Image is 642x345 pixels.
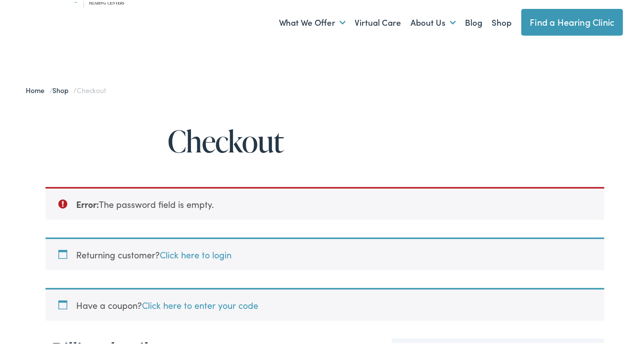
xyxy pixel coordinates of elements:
[521,7,624,34] a: Find a Hearing Clinic
[46,236,604,268] div: Returning customer?
[26,123,624,155] h1: Checkout
[77,196,99,208] strong: Error:
[492,2,512,39] a: Shop
[355,2,402,39] a: Virtual Care
[46,286,604,319] div: Have a coupon?
[279,2,346,39] a: What We Offer
[411,2,456,39] a: About Us
[465,2,483,39] a: Blog
[77,83,105,93] span: Checkout
[26,83,106,93] span: / /
[26,83,49,93] a: Home
[160,246,232,259] a: Click here to login
[77,196,587,209] li: The password field is empty.
[52,83,73,93] a: Shop
[142,297,259,309] a: Click here to enter your code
